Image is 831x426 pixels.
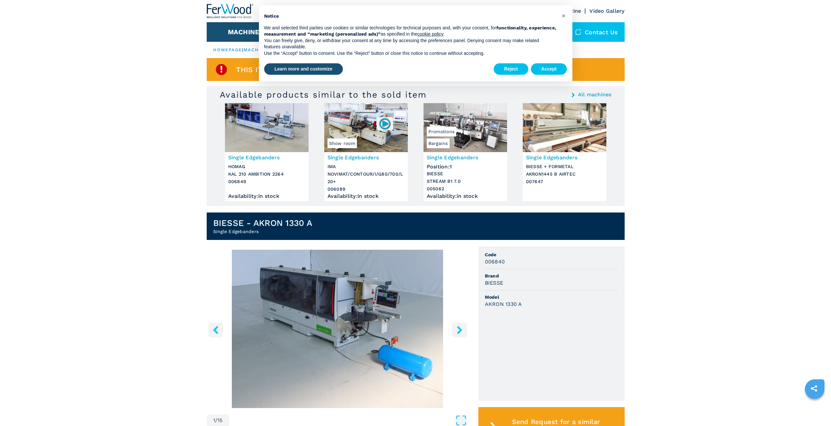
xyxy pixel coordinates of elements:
h3: BIESSE STREAM B1 7.0 005062 [427,170,504,193]
img: Single Edgebanders IMA NOVIMAT/CONTOUR/I/G80/700/L20+ [324,103,408,152]
img: Ferwood [207,4,254,18]
h3: BIESSE + FORMETAL AKRON1445 B AIRTEC 007647 [526,163,603,185]
h2: Notice [264,13,557,20]
a: machines [244,47,272,52]
span: Brand [485,273,618,279]
h3: Available products similar to the sold item [220,89,427,100]
div: Availability : in stock [328,195,405,198]
div: Go to Slide 1 [207,250,469,408]
p: We and selected third parties use cookies or similar technologies for technical purposes and, wit... [264,25,557,38]
h3: Single Edgebanders [427,154,504,161]
span: Model [485,294,618,300]
h3: BIESSE [485,279,503,287]
p: You can freely give, deny, or withdraw your consent at any time by accessing the preferences pane... [264,38,557,50]
a: Video Gallery [589,8,624,14]
div: Availability : in stock [228,195,305,198]
h3: Single Edgebanders [328,154,405,161]
button: Accept [531,63,567,75]
span: | [242,47,243,52]
button: left-button [208,323,223,337]
img: 006089 [378,117,391,130]
p: Use the “Accept” button to consent. Use the “Reject” button or close this notice to continue with... [264,50,557,57]
h3: Single Edgebanders [228,154,305,161]
img: Single Edgebanders HOMAG KAL 210 AMBITION 2264 [225,103,309,152]
div: Contact us [568,22,625,42]
button: Learn more and customize [264,63,343,75]
span: Bargains [427,138,450,148]
a: cookie policy [417,31,443,37]
h1: BIESSE - AKRON 1330 A [213,218,312,228]
h3: 006840 [485,258,505,265]
h3: AKRON 1330 A [485,300,522,308]
div: Position : 1 [427,162,504,168]
h3: Single Edgebanders [526,154,603,161]
h3: IMA NOVIMAT/CONTOUR/I/G80/700/L20+ 006089 [328,163,405,193]
img: Single Edgebanders BIESSE STREAM B1 7.0 [423,103,507,152]
img: Contact us [575,29,582,35]
button: Reject [494,63,528,75]
button: right-button [452,323,467,337]
span: Code [485,251,618,258]
button: Close this notice [559,10,569,21]
h3: HOMAG KAL 210 AMBITION 2264 006849 [228,163,305,185]
span: Promotions [427,127,456,136]
strong: functionality, experience, measurement and “marketing (personalized ads)” [264,25,556,37]
div: Availability : in stock [427,195,504,198]
img: SoldProduct [215,63,228,76]
a: sharethis [806,380,822,397]
a: Single Edgebanders IMA NOVIMAT/CONTOUR/I/G80/700/L20+Show room006089Single EdgebandersIMANOVIMAT/... [324,103,408,201]
span: This item is already sold [236,66,340,73]
span: / [215,418,217,423]
h2: Single Edgebanders [213,228,312,235]
span: × [562,12,566,20]
span: 1 [213,418,215,423]
button: Machines [228,28,264,36]
a: Single Edgebanders BIESSE + FORMETAL AKRON1445 B AIRTECSingle EdgebandersBIESSE + FORMETALAKRON14... [523,103,606,201]
a: HOMEPAGE [213,47,242,52]
span: Show room [328,138,357,148]
a: All machines [578,92,612,97]
span: 15 [217,418,223,423]
a: Single Edgebanders BIESSE STREAM B1 7.0BargainsPromotionsSingle EdgebandersPosition:1BIESSESTREAM... [423,103,507,201]
img: Single Edgebanders BIESSE AKRON 1330 A [207,250,469,408]
img: Single Edgebanders BIESSE + FORMETAL AKRON1445 B AIRTEC [523,103,606,152]
a: Single Edgebanders HOMAG KAL 210 AMBITION 2264Single EdgebandersHOMAGKAL 210 AMBITION 2264006849A... [225,103,309,201]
